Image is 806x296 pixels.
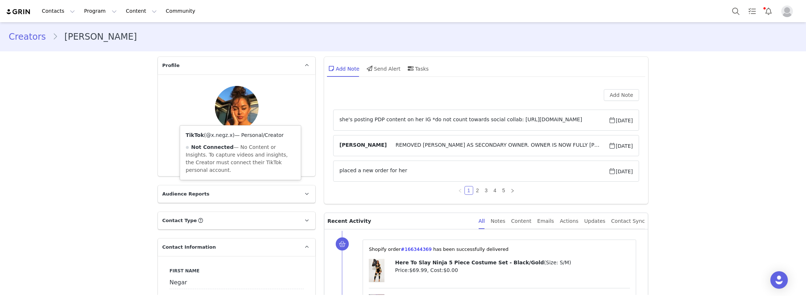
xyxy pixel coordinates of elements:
[537,213,554,229] div: Emails
[9,30,52,43] a: Creators
[339,116,608,125] span: she's posting PDP content on her IG *do not count towards social collab: [URL][DOMAIN_NAME]
[17,53,83,59] span: Ensure this link is in your bio:
[395,260,544,265] span: Here To Slay Ninja 5 Piece Costume Set - Black/Gold
[162,62,180,69] span: Profile
[761,3,777,19] button: Notifications
[491,186,499,194] a: 4
[510,189,515,193] i: icon: right
[161,3,203,19] a: Community
[604,89,639,101] button: Add Note
[395,267,630,274] p: Price: , Cost:
[479,213,485,229] div: All
[777,5,800,17] button: Profile
[458,189,462,193] i: icon: left
[169,268,304,274] label: First Name
[609,167,633,175] span: [DATE]
[609,141,633,150] span: [DATE]
[770,271,788,289] div: Open Intercom Messenger
[511,213,531,229] div: Content
[473,186,482,195] li: 2
[464,186,473,195] li: 1
[162,190,210,198] span: Audience Reports
[17,59,112,65] span: Sit tight and relax until your order delivers!
[186,144,288,173] span: — No Content or Insights. To capture videos and insights, the Creator must connect their TikTok p...
[327,213,472,229] p: Recent Activity
[728,3,744,19] button: Search
[162,217,197,224] span: Contact Type
[395,259,630,267] p: ( )
[611,213,645,229] div: Contact Sync
[215,86,259,130] img: 4bfa30e4-cb35-445a-a2e7-c1e429e252cb.jpg
[369,246,508,252] span: ⁨Shopify⁩ order⁨ ⁩ has been successfully delivered
[3,3,248,20] p: Hey [PERSON_NAME], Your proposal has been accepted! We're so excited to have you be apart of the ...
[186,132,204,138] strong: TikTok
[17,47,151,53] span: Like & comment on at least 3 posts on our Instagram
[400,246,431,252] a: #166344369
[121,3,161,19] button: Content
[235,132,284,138] span: — Personal/Creator
[162,244,216,251] span: Contact Information
[191,144,234,150] strong: Not Connected
[339,167,608,175] span: placed a new order for her
[443,267,458,273] span: $0.00
[406,60,429,77] div: Tasks
[499,186,508,195] li: 5
[3,3,248,20] p: Hi [PERSON_NAME], You order has been accepted!
[781,5,793,17] img: placeholder-profile.jpg
[137,47,151,53] a: HERE
[339,141,387,150] span: [PERSON_NAME]
[17,53,248,59] li: [URL][DOMAIN_NAME]
[546,260,569,265] span: Size: S/M
[482,186,490,194] a: 3
[465,186,473,194] a: 1
[37,3,79,19] button: Contacts
[500,186,508,194] a: 5
[80,3,121,19] button: Program
[744,3,760,19] a: Tasks
[327,60,359,77] div: Add Note
[609,116,633,125] span: [DATE]
[206,132,232,138] a: @x.negz.x
[491,213,505,229] div: Notes
[456,186,464,195] li: Previous Page
[584,213,605,229] div: Updates
[560,213,578,229] div: Actions
[409,267,427,273] span: $69.99
[6,8,31,15] img: grin logo
[387,141,608,150] span: REMOVED [PERSON_NAME] AS SECONDARY OWNER. OWNER IS NOW FULLY [PERSON_NAME]
[474,186,482,194] a: 2
[508,186,517,195] li: Next Page
[365,60,400,77] div: Send Alert
[3,36,31,42] strong: Next Steps:
[204,132,235,138] span: ( )
[491,186,499,195] li: 4
[3,25,248,31] p: Please stay in touch with your account manager once you receive your package.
